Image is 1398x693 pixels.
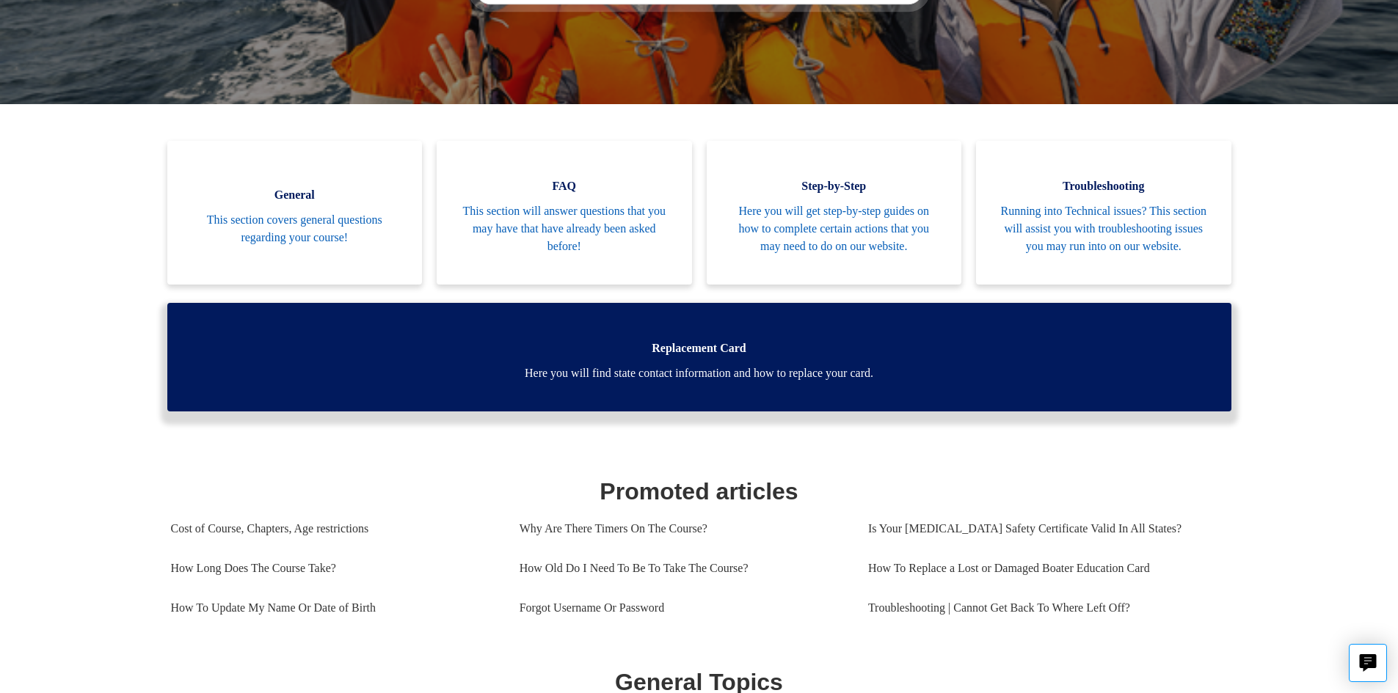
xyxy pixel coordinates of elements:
button: Live chat [1349,644,1387,682]
a: Troubleshooting | Cannot Get Back To Where Left Off? [868,588,1217,628]
span: Replacement Card [189,340,1209,357]
span: Step-by-Step [729,177,940,195]
span: Here you will find state contact information and how to replace your card. [189,364,1209,382]
span: Running into Technical issues? This section will assist you with troubleshooting issues you may r... [998,202,1209,255]
span: This section will answer questions that you may have that have already been asked before! [459,202,670,255]
span: Troubleshooting [998,177,1209,195]
h1: Promoted articles [171,474,1228,509]
a: Replacement Card Here you will find state contact information and how to replace your card. [167,303,1231,411]
a: How To Update My Name Or Date of Birth [171,588,498,628]
a: How Long Does The Course Take? [171,549,498,588]
a: FAQ This section will answer questions that you may have that have already been asked before! [437,141,692,285]
span: General [189,186,401,204]
a: Is Your [MEDICAL_DATA] Safety Certificate Valid In All States? [868,509,1217,549]
a: Troubleshooting Running into Technical issues? This section will assist you with troubleshooting ... [976,141,1231,285]
a: How To Replace a Lost or Damaged Boater Education Card [868,549,1217,588]
a: Step-by-Step Here you will get step-by-step guides on how to complete certain actions that you ma... [707,141,962,285]
a: General This section covers general questions regarding your course! [167,141,423,285]
a: How Old Do I Need To Be To Take The Course? [520,549,846,588]
span: Here you will get step-by-step guides on how to complete certain actions that you may need to do ... [729,202,940,255]
span: FAQ [459,177,670,195]
a: Forgot Username Or Password [520,588,846,628]
a: Cost of Course, Chapters, Age restrictions [171,509,498,549]
a: Why Are There Timers On The Course? [520,509,846,549]
span: This section covers general questions regarding your course! [189,211,401,246]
